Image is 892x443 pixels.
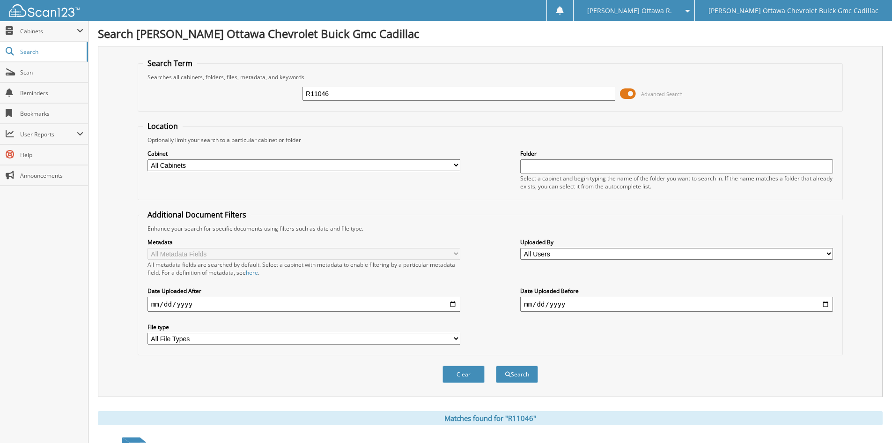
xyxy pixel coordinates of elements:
label: File type [147,323,460,331]
div: Select a cabinet and begin typing the name of the folder you want to search in. If the name match... [520,174,833,190]
div: Enhance your search for specific documents using filters such as date and file type. [143,225,838,233]
a: here [246,269,258,277]
span: Help [20,151,83,159]
legend: Location [143,121,183,131]
label: Uploaded By [520,238,833,246]
label: Cabinet [147,150,460,158]
button: Search [496,366,538,383]
div: Searches all cabinets, folders, files, metadata, and keywords [143,73,838,81]
div: Matches found for "R11046" [98,411,883,425]
legend: Search Term [143,58,197,68]
h1: Search [PERSON_NAME] Ottawa Chevrolet Buick Gmc Cadillac [98,26,883,41]
span: Reminders [20,89,83,97]
label: Metadata [147,238,460,246]
input: start [147,297,460,312]
button: Clear [442,366,485,383]
label: Date Uploaded After [147,287,460,295]
label: Date Uploaded Before [520,287,833,295]
span: [PERSON_NAME] Ottawa R. [587,8,672,14]
legend: Additional Document Filters [143,210,251,220]
span: Search [20,48,82,56]
input: end [520,297,833,312]
label: Folder [520,150,833,158]
span: Bookmarks [20,110,83,118]
span: User Reports [20,130,77,138]
div: Optionally limit your search to a particular cabinet or folder [143,136,838,144]
span: Advanced Search [641,90,683,98]
div: All metadata fields are searched by default. Select a cabinet with metadata to enable filtering b... [147,261,460,277]
span: Cabinets [20,27,77,35]
span: Announcements [20,172,83,180]
span: [PERSON_NAME] Ottawa Chevrolet Buick Gmc Cadillac [708,8,878,14]
span: Scan [20,68,83,76]
img: scan123-logo-white.svg [9,4,80,17]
